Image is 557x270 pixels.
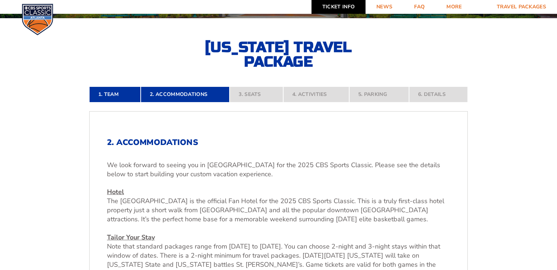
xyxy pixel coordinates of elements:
h2: [US_STATE] Travel Package [199,40,358,69]
a: 1. Team [89,86,141,102]
u: Tailor Your Stay [107,233,155,242]
h2: 2. Accommodations [107,138,450,147]
p: The [GEOGRAPHIC_DATA] is the official Fan Hotel for the 2025 CBS Sports Classic. This is a truly ... [107,188,450,224]
img: CBS Sports Classic [22,4,53,35]
p: We look forward to seeing you in [GEOGRAPHIC_DATA] for the 2025 CBS Sports Classic. Please see th... [107,161,450,179]
u: Hotel [107,188,124,196]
